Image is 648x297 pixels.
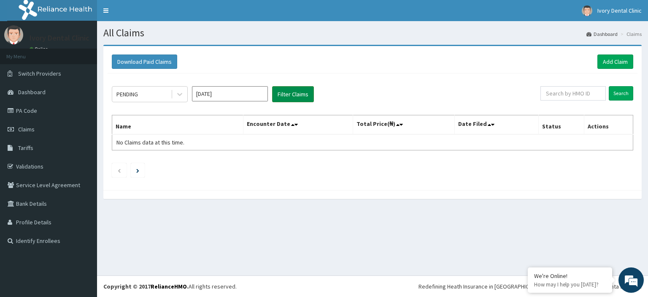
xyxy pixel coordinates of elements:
a: Previous page [117,166,121,174]
a: Online [30,46,50,52]
p: How may I help you today? [534,281,606,288]
img: d_794563401_company_1708531726252_794563401 [16,42,34,63]
div: We're Online! [534,272,606,280]
button: Filter Claims [272,86,314,102]
a: Add Claim [597,54,633,69]
footer: All rights reserved. [97,275,648,297]
strong: Copyright © 2017 . [103,283,189,290]
span: No Claims data at this time. [116,139,184,146]
span: Dashboard [18,88,46,96]
li: Claims [618,30,642,38]
textarea: Type your message and hit 'Enter' [4,203,161,233]
span: Claims [18,125,35,133]
span: Tariffs [18,144,33,152]
th: Total Price(₦) [353,115,455,135]
th: Actions [584,115,633,135]
a: Next page [136,166,139,174]
img: User Image [582,5,592,16]
th: Name [112,115,243,135]
span: We're online! [49,93,116,178]
th: Date Filed [455,115,539,135]
span: Ivory Dental Clinic [597,7,642,14]
div: Redefining Heath Insurance in [GEOGRAPHIC_DATA] using Telemedicine and Data Science! [418,282,642,291]
input: Search by HMO ID [540,86,606,101]
div: Chat with us now [44,47,142,58]
input: Search [609,86,633,101]
span: Switch Providers [18,70,61,77]
th: Status [539,115,584,135]
div: Minimize live chat window [138,4,159,25]
button: Download Paid Claims [112,54,177,69]
th: Encounter Date [243,115,353,135]
h1: All Claims [103,27,642,38]
a: Dashboard [586,30,618,38]
input: Select Month and Year [192,86,268,101]
img: User Image [4,25,23,44]
a: RelianceHMO [151,283,187,290]
div: PENDING [116,90,138,98]
p: Ivory Dental Clinic [30,34,89,42]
